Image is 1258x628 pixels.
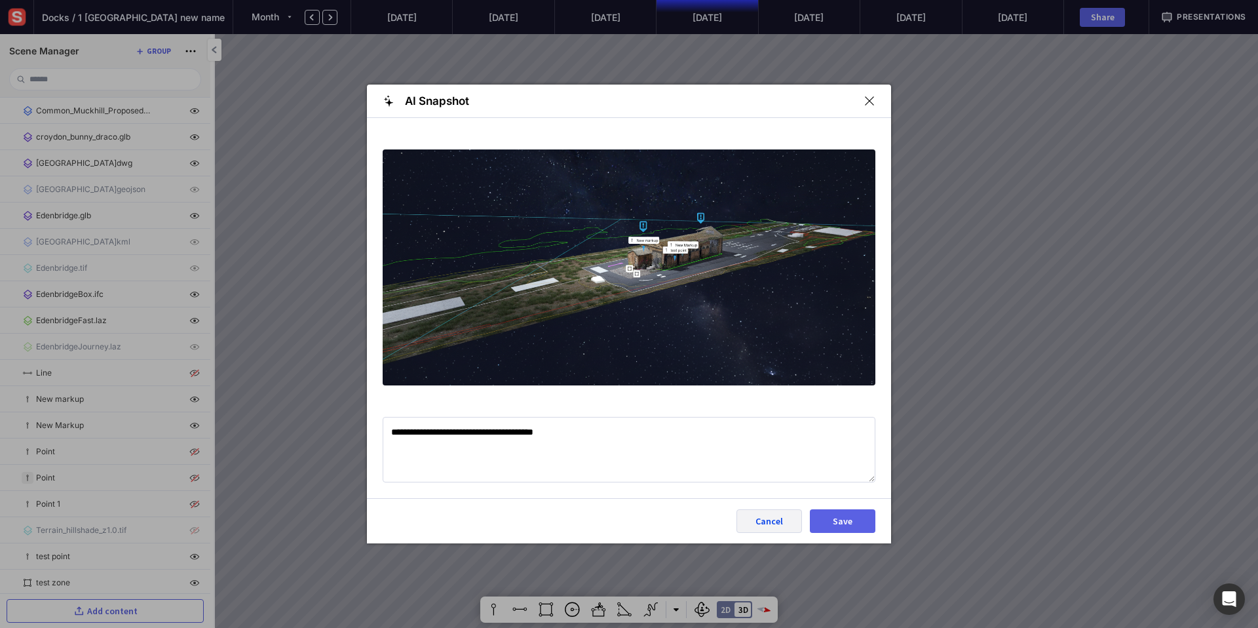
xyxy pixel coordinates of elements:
[1213,583,1245,615] div: Open Intercom Messenger
[821,517,864,526] div: Save
[383,149,875,385] img: AI Enhanced Snapshot
[810,509,875,533] button: Save
[736,509,802,533] button: Cancel
[383,95,469,107] div: AI Snapshot
[748,517,791,526] div: Cancel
